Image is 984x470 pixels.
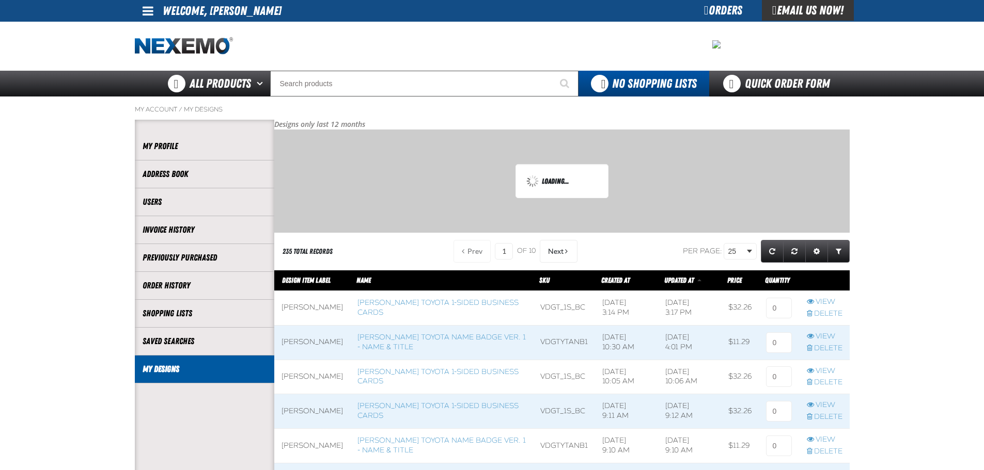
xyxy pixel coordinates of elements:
[143,307,267,319] a: Shopping Lists
[143,280,267,291] a: Order History
[807,366,842,376] a: View row action
[533,290,595,325] td: VDGT_1S_BC
[807,400,842,410] a: View row action
[807,412,842,422] a: Delete row action
[548,247,564,255] span: Next Page
[807,332,842,342] a: View row action
[721,360,759,394] td: $32.26
[709,71,849,96] a: Quick Order Form
[595,360,658,394] td: [DATE] 10:05 AM
[766,435,792,456] input: 0
[190,74,251,93] span: All Products
[274,429,350,463] td: [PERSON_NAME]
[283,247,333,256] div: 235 total records
[274,120,850,129] p: Designs only last 12 months
[658,360,721,394] td: [DATE] 10:06 AM
[533,360,595,394] td: VDGT_1S_BC
[356,276,371,284] a: Name
[761,240,784,263] a: Refresh grid action
[727,276,742,284] span: Price
[274,394,350,429] td: [PERSON_NAME]
[728,246,745,257] span: 25
[765,276,790,284] span: Quantity
[135,37,233,55] a: Home
[721,429,759,463] td: $11.29
[274,290,350,325] td: [PERSON_NAME]
[143,168,267,180] a: Address Book
[179,105,182,114] span: /
[807,297,842,307] a: View row action
[495,243,513,260] input: Current page number
[827,240,850,263] a: Expand or Collapse Grid Filters
[533,394,595,429] td: VDGT_1S_BC
[143,252,267,264] a: Previously Purchased
[184,105,223,114] a: My Designs
[658,394,721,429] td: [DATE] 9:12 AM
[807,447,842,457] a: Delete row action
[766,298,792,318] input: 0
[533,429,595,463] td: VDGTYTANB1
[766,401,792,422] input: 0
[807,435,842,445] a: View row action
[135,105,177,114] a: My Account
[253,71,270,96] button: Open All Products pages
[595,394,658,429] td: [DATE] 9:11 AM
[517,247,536,256] span: of 10
[135,37,233,55] img: Nexemo logo
[539,276,550,284] a: SKU
[664,276,695,284] a: Updated At
[357,333,526,351] a: [PERSON_NAME] Toyota Name Badge Ver. 1 - Name & Title
[595,290,658,325] td: [DATE] 3:14 PM
[683,247,722,255] span: Per page:
[658,325,721,360] td: [DATE] 4:01 PM
[553,71,579,96] button: Start Searching
[712,40,721,48] img: 2478c7e4e0811ca5ea97a8c95d68d55a.jpeg
[579,71,709,96] button: You do not have available Shopping Lists. Open to Create a New List
[274,325,350,360] td: [PERSON_NAME]
[612,76,697,91] span: No Shopping Lists
[526,175,598,187] div: Loading...
[143,224,267,236] a: Invoice History
[274,360,350,394] td: [PERSON_NAME]
[533,325,595,360] td: VDGTYTANB1
[595,429,658,463] td: [DATE] 9:10 AM
[766,332,792,353] input: 0
[143,335,267,347] a: Saved Searches
[357,298,519,317] a: [PERSON_NAME] Toyota 1-sided Business Cards
[135,105,850,114] nav: Breadcrumbs
[595,325,658,360] td: [DATE] 10:30 AM
[658,429,721,463] td: [DATE] 9:10 AM
[270,71,579,96] input: Search
[282,276,331,284] a: Design Item Label
[807,309,842,319] a: Delete row action
[143,196,267,208] a: Users
[807,378,842,387] a: Delete row action
[664,276,694,284] span: Updated At
[800,270,850,291] th: Row actions
[658,290,721,325] td: [DATE] 3:17 PM
[805,240,828,263] a: Expand or Collapse Grid Settings
[357,436,526,455] a: [PERSON_NAME] Toyota Name Badge Ver. 1 - Name & Title
[721,394,759,429] td: $32.26
[721,290,759,325] td: $32.26
[357,401,519,420] a: [PERSON_NAME] Toyota 1-sided Business Cards
[357,367,519,386] a: [PERSON_NAME] Toyota 1-sided Business Cards
[601,276,630,284] a: Created At
[807,344,842,353] a: Delete row action
[540,240,577,263] button: Next Page
[766,366,792,387] input: 0
[143,140,267,152] a: My Profile
[783,240,806,263] a: Reset grid action
[143,363,267,375] a: My Designs
[721,325,759,360] td: $11.29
